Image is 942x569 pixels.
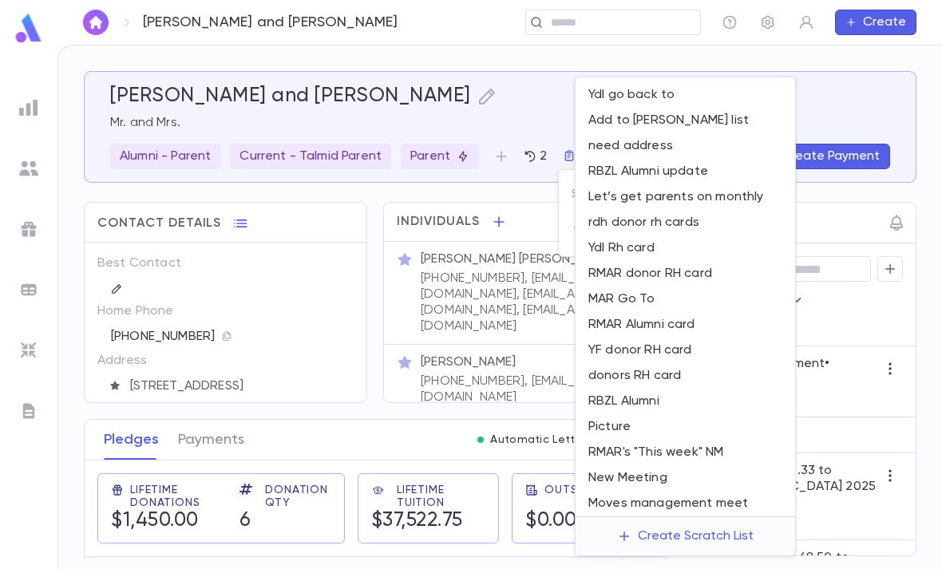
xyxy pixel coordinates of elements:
[576,465,795,491] li: New Meeting
[576,210,795,235] li: rdh donor rh cards
[576,491,795,516] li: Moves management meet
[576,133,795,159] li: need address
[576,82,795,108] li: Ydl go back to
[576,261,795,286] li: RMAR donor RH card
[576,159,795,184] li: RBZL Alumni update
[576,312,795,338] li: RMAR Alumni card
[576,524,795,549] button: Create Scratch List
[576,440,795,465] li: RMAR's "This week" NM
[576,286,795,312] li: MAR Go To
[576,389,795,414] li: RBZL Alumni
[576,363,795,389] li: donors RH card
[576,184,795,210] li: Let’s get parents on monthly
[576,414,795,440] li: Picture
[638,528,754,544] div: Create Scratch List
[576,338,795,363] li: YF donor RH card
[576,235,795,261] li: Ydl Rh card
[576,108,795,133] li: Add to [PERSON_NAME] list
